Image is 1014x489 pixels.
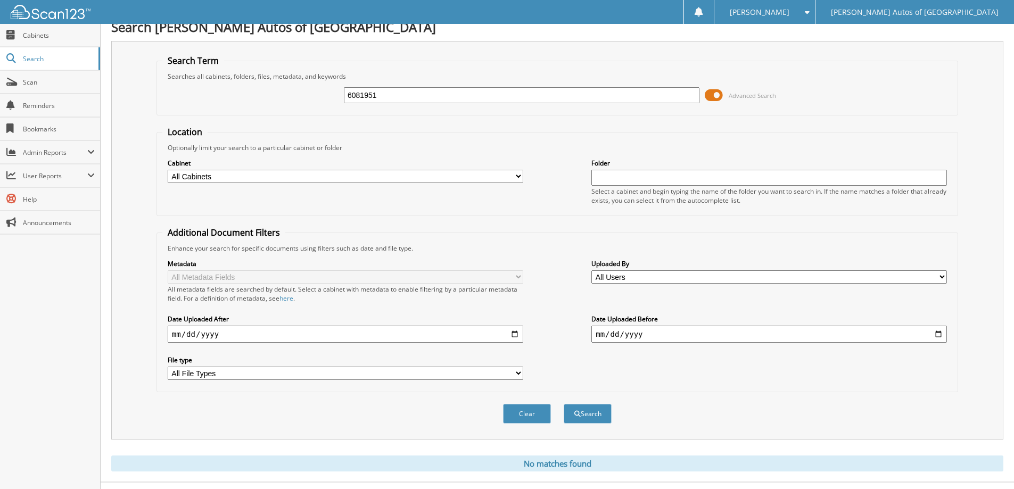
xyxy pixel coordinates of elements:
div: Select a cabinet and begin typing the name of the folder you want to search in. If the name match... [591,187,947,205]
legend: Location [162,126,208,138]
h1: Search [PERSON_NAME] Autos of [GEOGRAPHIC_DATA] [111,18,1003,36]
a: here [279,294,293,303]
span: Search [23,54,93,63]
div: All metadata fields are searched by default. Select a cabinet with metadata to enable filtering b... [168,285,523,303]
div: Optionally limit your search to a particular cabinet or folder [162,143,952,152]
label: Uploaded By [591,259,947,268]
span: Reminders [23,101,95,110]
span: [PERSON_NAME] [730,9,789,15]
input: start [168,326,523,343]
span: Admin Reports [23,148,87,157]
span: Cabinets [23,31,95,40]
span: Announcements [23,218,95,227]
legend: Search Term [162,55,224,67]
label: Cabinet [168,159,523,168]
div: No matches found [111,455,1003,471]
input: end [591,326,947,343]
span: Scan [23,78,95,87]
label: Date Uploaded Before [591,314,947,324]
span: Advanced Search [729,92,776,100]
button: Clear [503,404,551,424]
div: Enhance your search for specific documents using filters such as date and file type. [162,244,952,253]
label: Folder [591,159,947,168]
img: scan123-logo-white.svg [11,5,90,19]
span: Help [23,195,95,204]
span: User Reports [23,171,87,180]
label: Metadata [168,259,523,268]
legend: Additional Document Filters [162,227,285,238]
button: Search [564,404,612,424]
iframe: Chat Widget [961,438,1014,489]
label: File type [168,355,523,364]
span: [PERSON_NAME] Autos of [GEOGRAPHIC_DATA] [831,9,999,15]
div: Searches all cabinets, folders, files, metadata, and keywords [162,72,952,81]
label: Date Uploaded After [168,314,523,324]
span: Bookmarks [23,125,95,134]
